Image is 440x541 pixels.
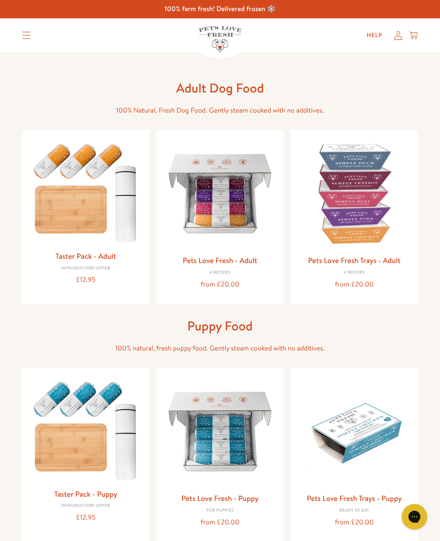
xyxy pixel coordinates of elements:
div: 4 Recipes [297,270,411,275]
img: Pets Love Fresh [199,26,241,52]
img: Pets Love Fresh Trays - Puppy [297,375,411,489]
div: from £20.00 [297,517,411,528]
h1: Adult Dog Food [84,80,356,96]
div: Introductory Offer [29,266,143,271]
span: 100% Natural, Fresh Dog Food. Gently steam cooked with no additives. [116,106,324,115]
img: Pets Love Fresh - Adult [163,137,277,251]
a: Pets Love Fresh - Adult [182,255,257,266]
img: Pets Love Fresh Trays - Adult [297,137,411,251]
div: £12.95 [29,512,143,524]
span: 100% natural, fresh puppy food. Gently steam cooked with no additives. [116,344,325,353]
div: from £20.00 [297,279,411,290]
a: Pets Love Fresh Trays - Puppy [307,493,402,503]
div: £12.95 [29,274,143,286]
h1: Puppy Food [84,318,356,334]
div: For puppies [163,508,277,513]
a: Pets Love Fresh - Puppy [181,493,258,503]
div: Ready to eat [297,508,411,513]
summary: Translation missing: en.sections.header.menu [15,25,38,46]
div: Introductory Offer [29,503,143,509]
img: Taster Pack - Puppy [29,375,143,484]
a: Taster Pack - Puppy [54,489,117,499]
div: from £20.00 [163,279,277,290]
a: Pets Love Fresh Trays - Adult [308,255,400,266]
div: from £20.00 [163,517,277,528]
iframe: Gorgias live chat messenger [397,501,431,532]
a: Help [360,27,389,44]
img: Taster Pack - Adult [29,137,143,246]
div: 4 Recipes [163,270,277,275]
a: Taster Pack - Adult [55,251,116,261]
img: Pets Love Fresh - Puppy [163,375,277,489]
